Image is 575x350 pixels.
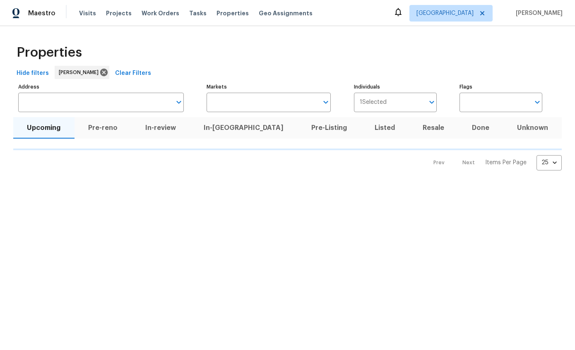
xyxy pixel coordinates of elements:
[460,84,542,89] label: Flags
[426,96,438,108] button: Open
[55,66,109,79] div: [PERSON_NAME]
[463,122,498,134] span: Done
[137,122,185,134] span: In-review
[195,122,293,134] span: In-[GEOGRAPHIC_DATA]
[112,66,154,81] button: Clear Filters
[13,66,52,81] button: Hide filters
[259,9,313,17] span: Geo Assignments
[512,9,563,17] span: [PERSON_NAME]
[18,122,70,134] span: Upcoming
[508,122,557,134] span: Unknown
[189,10,207,16] span: Tasks
[217,9,249,17] span: Properties
[320,96,332,108] button: Open
[207,84,331,89] label: Markets
[142,9,179,17] span: Work Orders
[485,158,527,167] p: Items Per Page
[416,9,474,17] span: [GEOGRAPHIC_DATA]
[28,9,55,17] span: Maestro
[366,122,404,134] span: Listed
[532,96,543,108] button: Open
[79,122,127,134] span: Pre-reno
[426,155,562,170] nav: Pagination Navigation
[303,122,356,134] span: Pre-Listing
[115,68,151,79] span: Clear Filters
[59,68,102,77] span: [PERSON_NAME]
[537,152,562,173] div: 25
[360,99,387,106] span: 1 Selected
[414,122,453,134] span: Resale
[18,84,184,89] label: Address
[354,84,437,89] label: Individuals
[173,96,185,108] button: Open
[17,48,82,57] span: Properties
[106,9,132,17] span: Projects
[79,9,96,17] span: Visits
[17,68,49,79] span: Hide filters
